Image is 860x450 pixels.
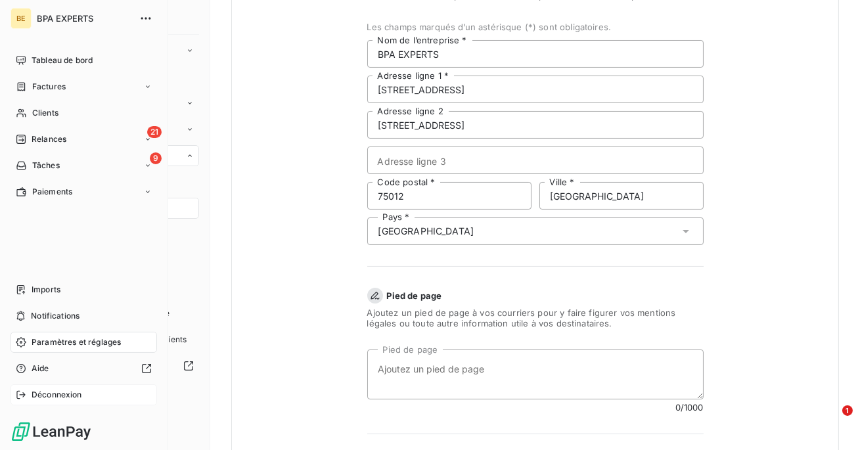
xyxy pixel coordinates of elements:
span: Clients [32,107,58,119]
iframe: Intercom live chat [815,405,847,437]
span: Notifications [31,310,79,322]
span: Déconnexion [32,389,82,401]
span: 0 /1000 [675,402,704,413]
input: placeholder [367,111,704,139]
input: placeholder [367,40,704,68]
span: Imports [32,284,60,296]
span: Aide [32,363,49,374]
div: [GEOGRAPHIC_DATA] [378,225,474,238]
input: placeholder [367,76,704,103]
img: Logo LeanPay [11,421,92,442]
span: Paramètres et réglages [32,336,121,348]
span: Tâches [32,160,60,171]
input: placeholder [367,146,704,174]
span: Relances [32,133,66,145]
input: placeholder [539,182,704,210]
span: Factures [32,81,66,93]
span: Paiements [32,186,72,198]
a: Aide [11,358,157,379]
span: 9 [150,152,162,164]
span: Les champs marqués d’un astérisque (*) sont obligatoires. [367,22,704,32]
div: BE [11,8,32,29]
span: BPA EXPERTS [37,13,131,24]
input: placeholder [367,182,532,210]
span: Ajoutez un pied de page à vos courriers pour y faire figurer vos mentions légales ou toute autre ... [367,307,704,328]
span: Tableau de bord [32,55,93,66]
span: Pied de page [387,290,442,301]
span: 21 [147,126,162,138]
span: 1 [842,405,853,416]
